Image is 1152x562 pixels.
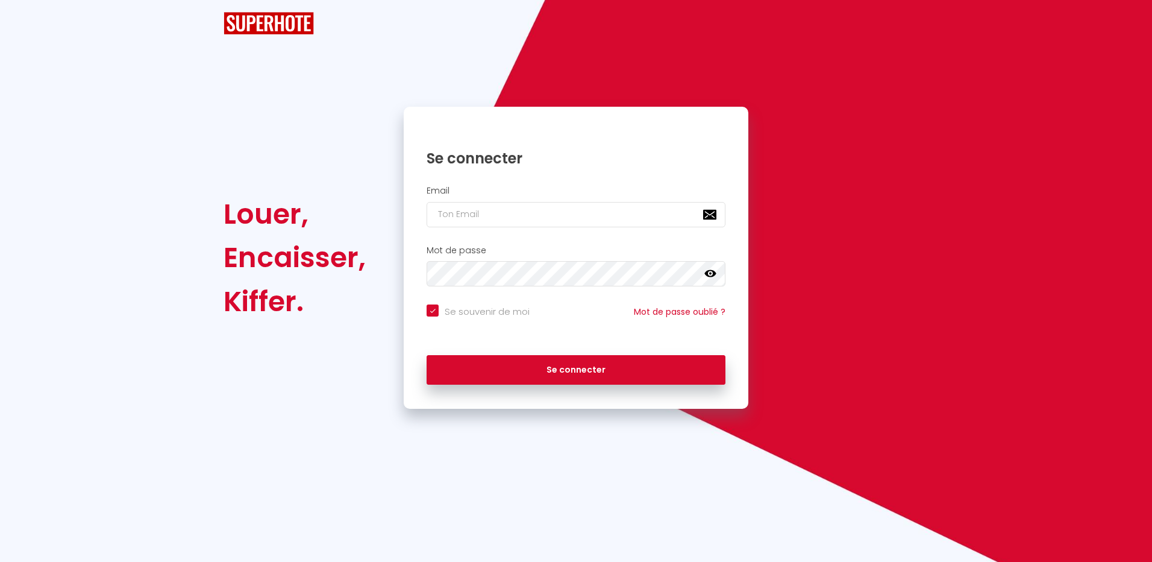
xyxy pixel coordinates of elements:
[224,236,366,279] div: Encaisser,
[224,192,366,236] div: Louer,
[427,186,725,196] h2: Email
[634,306,725,318] a: Mot de passe oublié ?
[427,355,725,385] button: Se connecter
[427,245,725,256] h2: Mot de passe
[427,149,725,168] h1: Se connecter
[427,202,725,227] input: Ton Email
[224,12,314,34] img: SuperHote logo
[224,280,366,323] div: Kiffer.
